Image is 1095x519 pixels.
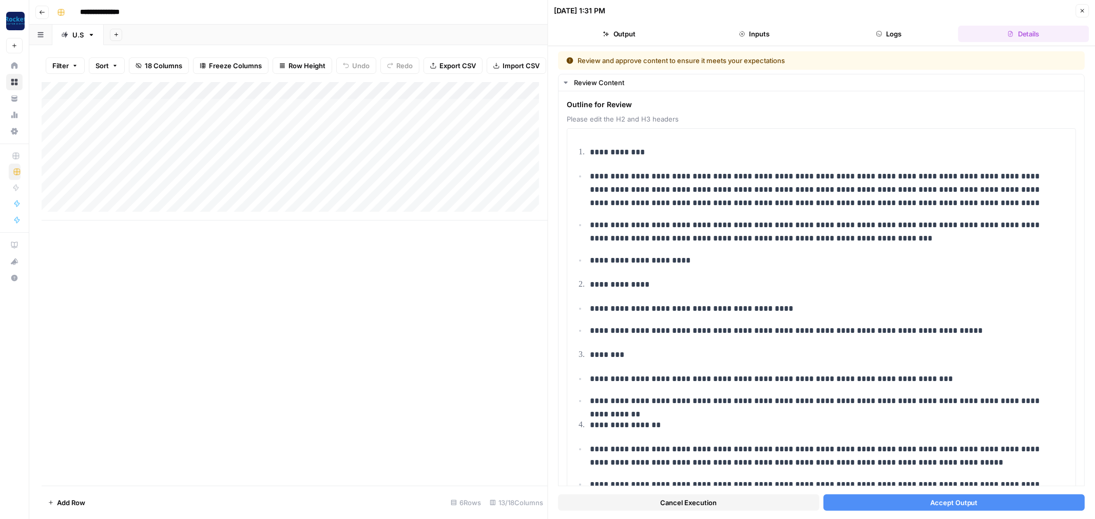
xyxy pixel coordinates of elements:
[193,57,268,74] button: Freeze Columns
[352,61,370,71] span: Undo
[424,57,483,74] button: Export CSV
[823,26,954,42] button: Logs
[6,74,23,90] a: Browse
[6,270,23,286] button: Help + Support
[554,6,606,16] div: [DATE] 1:31 PM
[336,57,376,74] button: Undo
[487,57,546,74] button: Import CSV
[72,30,84,40] div: U.S
[447,494,486,511] div: 6 Rows
[574,77,1079,88] div: Review Content
[486,494,548,511] div: 13/18 Columns
[503,61,540,71] span: Import CSV
[6,107,23,123] a: Usage
[7,254,22,269] div: What's new?
[823,494,1085,511] button: Accept Output
[554,26,685,42] button: Output
[145,61,182,71] span: 18 Columns
[559,494,820,511] button: Cancel Execution
[6,8,23,34] button: Workspace: Rocket Pilots
[52,25,104,45] a: U.S
[567,114,1077,124] span: Please edit the H2 and H3 headers
[689,26,819,42] button: Inputs
[958,26,1089,42] button: Details
[661,497,717,508] span: Cancel Execution
[6,237,23,253] a: AirOps Academy
[567,55,931,66] div: Review and approve content to ensure it meets your expectations
[6,57,23,74] a: Home
[930,497,978,508] span: Accept Output
[52,61,69,71] span: Filter
[6,123,23,139] a: Settings
[6,253,23,270] button: What's new?
[439,61,476,71] span: Export CSV
[567,99,1077,110] span: Outline for Review
[289,61,325,71] span: Row Height
[89,57,125,74] button: Sort
[6,90,23,107] a: Your Data
[42,494,91,511] button: Add Row
[559,74,1085,91] button: Review Content
[273,57,332,74] button: Row Height
[6,12,25,30] img: Rocket Pilots Logo
[57,497,85,508] span: Add Row
[209,61,262,71] span: Freeze Columns
[380,57,419,74] button: Redo
[396,61,413,71] span: Redo
[46,57,85,74] button: Filter
[95,61,109,71] span: Sort
[129,57,189,74] button: 18 Columns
